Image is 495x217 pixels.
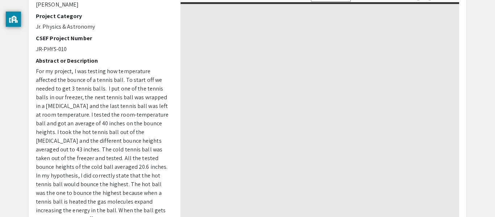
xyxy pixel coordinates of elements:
[36,45,170,54] p: JR-PHYS-010
[6,12,21,27] button: privacy banner
[36,22,170,31] p: Jr. Physics & Astronomy
[36,13,170,20] h2: Project Category
[36,35,170,42] h2: CSEF Project Number
[36,0,170,9] p: [PERSON_NAME]
[36,57,170,64] h2: Abstract or Description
